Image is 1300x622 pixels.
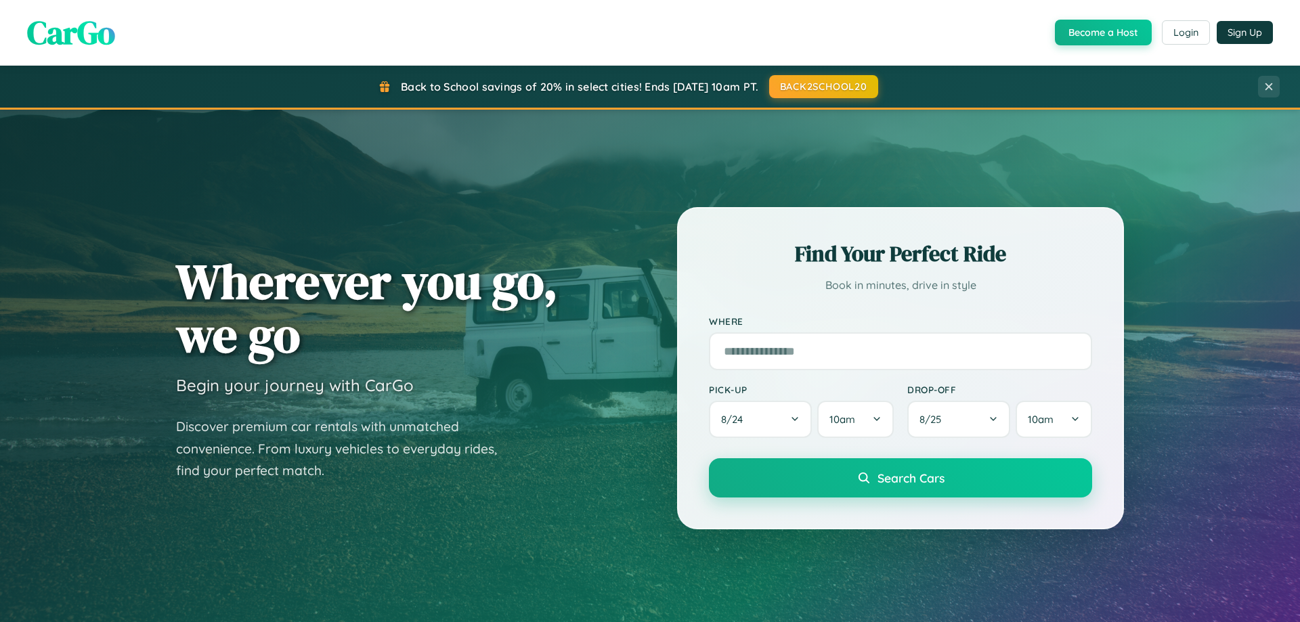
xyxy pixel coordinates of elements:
span: Search Cars [877,470,945,485]
span: 10am [829,413,855,426]
button: Search Cars [709,458,1092,497]
button: 8/25 [907,401,1010,438]
span: Back to School savings of 20% in select cities! Ends [DATE] 10am PT. [401,80,758,93]
h3: Begin your journey with CarGo [176,375,414,395]
button: 10am [817,401,894,438]
span: 8 / 25 [919,413,948,426]
span: 10am [1028,413,1054,426]
p: Book in minutes, drive in style [709,275,1092,295]
button: 10am [1016,401,1092,438]
p: Discover premium car rentals with unmatched convenience. From luxury vehicles to everyday rides, ... [176,416,515,482]
label: Drop-off [907,384,1092,395]
span: 8 / 24 [721,413,750,426]
span: CarGo [27,10,115,55]
button: Sign Up [1217,21,1273,44]
h1: Wherever you go, we go [176,254,558,361]
button: BACK2SCHOOL20 [769,75,878,98]
h2: Find Your Perfect Ride [709,239,1092,269]
button: Become a Host [1055,20,1152,45]
button: 8/24 [709,401,812,438]
label: Where [709,315,1092,327]
button: Login [1162,20,1210,45]
label: Pick-up [709,384,894,395]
